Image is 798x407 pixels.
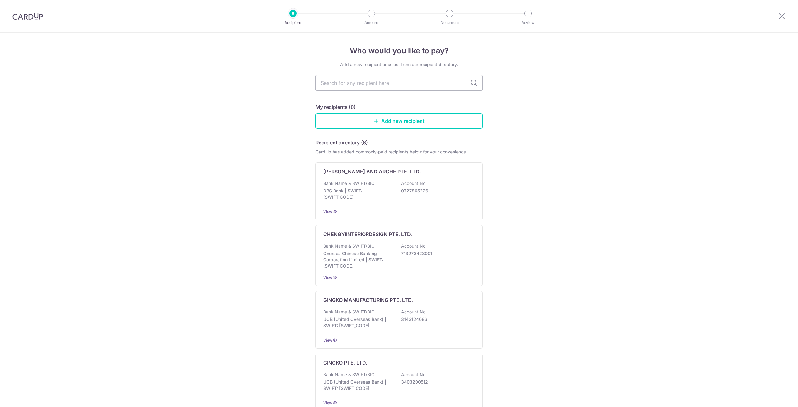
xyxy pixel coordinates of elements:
[323,168,421,175] p: [PERSON_NAME] AND ARCHE PTE. LTD.
[505,20,551,26] p: Review
[401,379,471,385] p: 3403200512
[315,75,483,91] input: Search for any recipient here
[323,188,393,200] p: DBS Bank | SWIFT: [SWIFT_CODE]
[401,316,471,322] p: 3143124086
[401,188,471,194] p: 0727865226
[348,20,394,26] p: Amount
[323,379,393,391] p: UOB (United Overseas Bank) | SWIFT: [SWIFT_CODE]
[323,400,332,405] a: View
[315,113,483,129] a: Add new recipient
[315,45,483,56] h4: Who would you like to pay?
[315,103,356,111] h5: My recipients (0)
[270,20,316,26] p: Recipient
[758,388,792,404] iframe: Opens a widget where you can find more information
[315,149,483,155] div: CardUp has added commonly-paid recipients below for your convenience.
[323,296,413,304] p: GINGKO MANUFACTURING PTE. LTD.
[315,139,368,146] h5: Recipient directory (6)
[323,250,393,269] p: Oversea Chinese Banking Corporation Limited | SWIFT: [SWIFT_CODE]
[323,316,393,329] p: UOB (United Overseas Bank) | SWIFT: [SWIFT_CODE]
[323,371,376,378] p: Bank Name & SWIFT/BIC:
[401,243,427,249] p: Account No:
[323,309,376,315] p: Bank Name & SWIFT/BIC:
[323,243,376,249] p: Bank Name & SWIFT/BIC:
[401,371,427,378] p: Account No:
[323,180,376,187] p: Bank Name & SWIFT/BIC:
[12,12,43,20] img: CardUp
[323,230,412,238] p: CHENGYIINTERIORDESIGN PTE. LTD.
[323,338,332,342] a: View
[315,61,483,68] div: Add a new recipient or select from our recipient directory.
[323,359,367,366] p: GINGKO PTE. LTD.
[426,20,473,26] p: Document
[323,275,332,280] a: View
[401,309,427,315] p: Account No:
[401,180,427,187] p: Account No:
[401,250,471,257] p: 713273423001
[323,209,332,214] a: View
